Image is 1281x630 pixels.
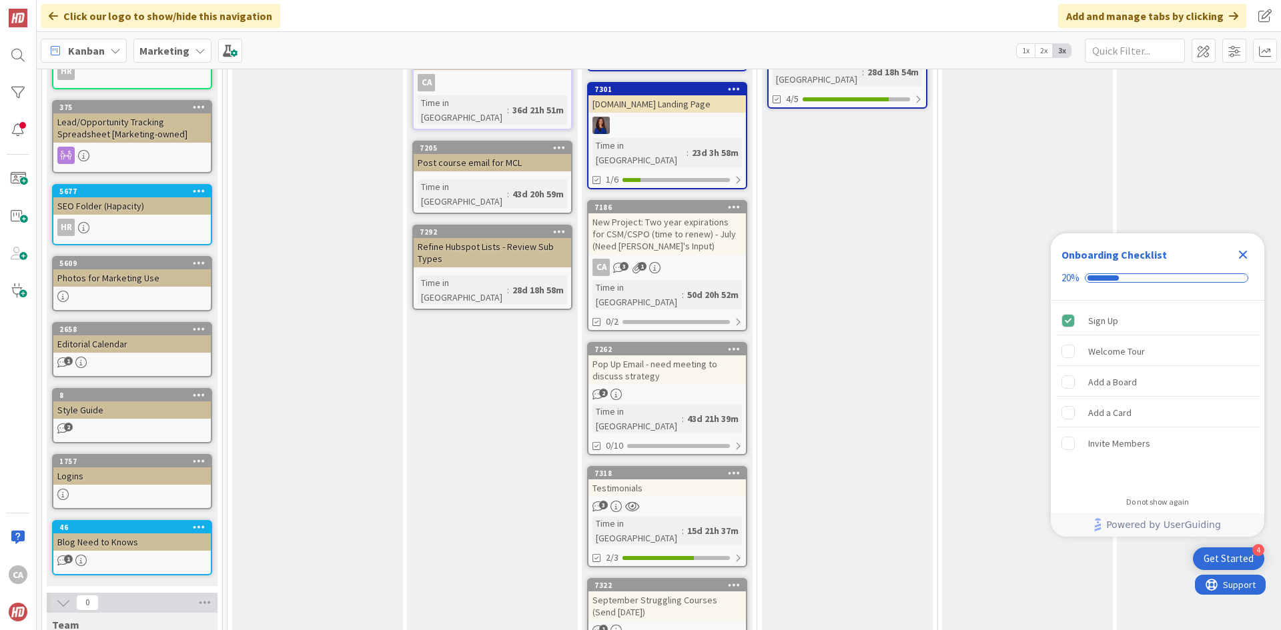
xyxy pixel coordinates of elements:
[864,65,922,79] div: 28d 18h 54m
[1051,233,1264,537] div: Checklist Container
[53,63,211,80] div: HR
[68,43,105,59] span: Kanban
[588,95,746,113] div: [DOMAIN_NAME] Landing Page
[587,466,747,567] a: 7318TestimonialsTime in [GEOGRAPHIC_DATA]:15d 21h 37m2/3
[588,591,746,621] div: September Struggling Courses (Send [DATE])
[1088,435,1150,451] div: Invite Members
[592,516,682,545] div: Time in [GEOGRAPHIC_DATA]
[53,185,211,197] div: 5677
[786,92,799,106] span: 4/5
[418,179,507,209] div: Time in [GEOGRAPHIC_DATA]
[418,275,507,305] div: Time in [GEOGRAPHIC_DATA]
[53,533,211,551] div: Blog Need to Knows
[64,357,73,365] span: 1
[588,83,746,113] div: 7301[DOMAIN_NAME] Landing Page
[59,103,211,112] div: 375
[592,138,687,167] div: Time in [GEOGRAPHIC_DATA]
[53,467,211,485] div: Logins
[689,145,742,160] div: 23d 3h 58m
[420,143,571,153] div: 7205
[57,63,75,80] div: HR
[414,142,571,171] div: 7205Post course email for MCL
[52,100,212,173] a: 375Lead/Opportunity Tracking Spreadsheet [Marketing-owned]
[414,74,571,91] div: CA
[64,423,73,431] span: 2
[507,103,509,117] span: :
[592,404,682,433] div: Time in [GEOGRAPHIC_DATA]
[9,603,27,621] img: avatar
[1106,517,1221,533] span: Powered by UserGuiding
[53,197,211,215] div: SEO Folder (Hapacity)
[592,117,610,134] img: SL
[588,355,746,385] div: Pop Up Email - need meeting to discuss strategy
[418,74,435,91] div: CA
[684,523,742,538] div: 15d 21h 37m
[1035,44,1053,57] span: 2x
[682,523,684,538] span: :
[1085,39,1185,63] input: Quick Filter...
[414,238,571,267] div: Refine Hubspot Lists - Review Sub Types
[53,257,211,287] div: 5609Photos for Marketing Use
[594,469,746,478] div: 7318
[588,343,746,385] div: 7262Pop Up Email - need meeting to discuss strategy
[1126,497,1189,507] div: Do not show again
[588,467,746,497] div: 7318Testimonials
[59,457,211,466] div: 1757
[1017,44,1035,57] span: 1x
[28,2,61,18] span: Support
[9,565,27,584] div: CA
[53,389,211,419] div: 8Style Guide
[52,520,212,575] a: 46Blog Need to Knows
[59,523,211,532] div: 46
[1061,247,1167,263] div: Onboarding Checklist
[1204,552,1254,565] div: Get Started
[1056,429,1259,458] div: Invite Members is incomplete.
[592,259,610,276] div: CA
[53,113,211,143] div: Lead/Opportunity Tracking Spreadsheet [Marketing-owned]
[588,201,746,213] div: 7186
[592,280,682,309] div: Time in [GEOGRAPHIC_DATA]
[594,581,746,590] div: 7322
[53,219,211,236] div: HR
[1193,547,1264,570] div: Open Get Started checklist, remaining modules: 4
[599,389,608,397] span: 2
[53,335,211,353] div: Editorial Calendar
[594,85,746,94] div: 7301
[773,57,862,87] div: Time in [GEOGRAPHIC_DATA]
[509,103,567,117] div: 36d 21h 51m
[587,200,747,331] a: 7186New Project: Two year expirations for CSM/CSPO (time to renew) - July (Need [PERSON_NAME]'s I...
[620,262,628,271] span: 3
[588,343,746,355] div: 7262
[684,411,742,426] div: 43d 21h 39m
[53,521,211,551] div: 46Blog Need to Knows
[588,259,746,276] div: CA
[59,187,211,196] div: 5677
[53,455,211,485] div: 1757Logins
[638,262,647,271] span: 1
[587,342,747,455] a: 7262Pop Up Email - need meeting to discuss strategyTime in [GEOGRAPHIC_DATA]:43d 21h 39m0/10
[414,142,571,154] div: 7205
[599,501,608,509] span: 3
[139,44,189,57] b: Marketing
[52,388,212,443] a: 8Style Guide
[53,323,211,353] div: 2658Editorial Calendar
[1061,272,1080,284] div: 20%
[588,117,746,134] div: SL
[862,65,864,79] span: :
[509,187,567,201] div: 43d 20h 59m
[1088,313,1118,329] div: Sign Up
[594,345,746,354] div: 7262
[1056,306,1259,335] div: Sign Up is complete.
[1056,337,1259,366] div: Welcome Tour is incomplete.
[1252,544,1264,556] div: 4
[420,227,571,237] div: 7292
[53,323,211,335] div: 2658
[52,454,212,509] a: 1757Logins
[76,595,99,611] span: 0
[414,226,571,267] div: 7292Refine Hubspot Lists - Review Sub Types
[53,269,211,287] div: Photos for Marketing Use
[53,389,211,401] div: 8
[1088,343,1145,359] div: Welcome Tour
[57,219,75,236] div: HR
[1056,367,1259,397] div: Add a Board is incomplete.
